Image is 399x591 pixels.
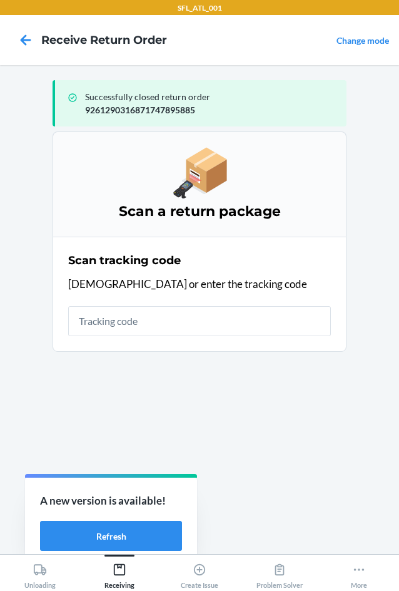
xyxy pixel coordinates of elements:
h2: Scan tracking code [68,252,181,269]
p: Successfully closed return order [85,90,336,103]
div: Create Issue [181,558,218,589]
div: Unloading [24,558,56,589]
h4: Receive Return Order [41,32,167,48]
h3: Scan a return package [68,202,331,222]
p: SFL_ATL_001 [178,3,222,14]
p: 9261290316871747895885 [85,103,336,116]
button: Problem Solver [240,555,320,589]
div: Problem Solver [256,558,303,589]
div: Receiving [104,558,134,589]
button: Refresh [40,521,182,551]
button: Create Issue [159,555,240,589]
p: [DEMOGRAPHIC_DATA] or enter the tracking code [68,276,331,292]
a: Change mode [336,35,389,46]
button: Receiving [80,555,160,589]
input: Tracking code [68,306,331,336]
button: More [319,555,399,589]
div: More [351,558,367,589]
p: A new version is available! [40,493,182,509]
